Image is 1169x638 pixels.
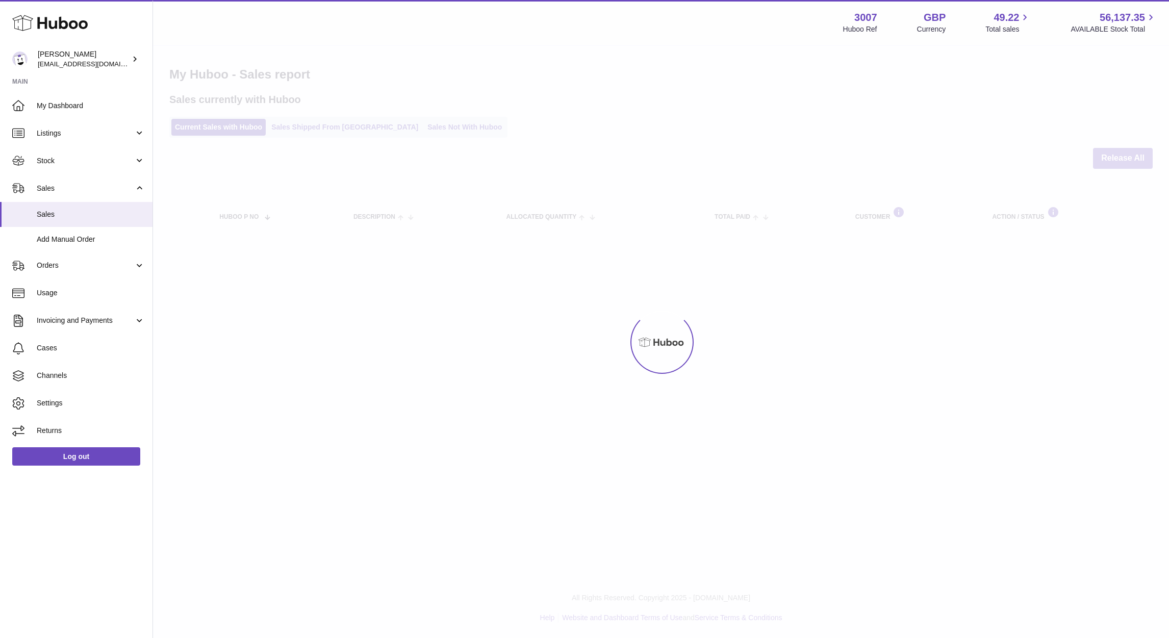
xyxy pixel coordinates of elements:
span: Stock [37,156,134,166]
a: 49.22 Total sales [985,11,1031,34]
strong: 3007 [854,11,877,24]
div: Currency [917,24,946,34]
span: Invoicing and Payments [37,316,134,325]
img: bevmay@maysama.com [12,52,28,67]
a: Log out [12,447,140,466]
span: Usage [37,288,145,298]
strong: GBP [924,11,946,24]
span: Returns [37,426,145,436]
div: [PERSON_NAME] [38,49,130,69]
span: Orders [37,261,134,270]
span: Total sales [985,24,1031,34]
span: Channels [37,371,145,380]
span: 49.22 [994,11,1019,24]
a: 56,137.35 AVAILABLE Stock Total [1071,11,1157,34]
span: Settings [37,398,145,408]
span: Add Manual Order [37,235,145,244]
span: My Dashboard [37,101,145,111]
span: AVAILABLE Stock Total [1071,24,1157,34]
span: Cases [37,343,145,353]
span: Sales [37,210,145,219]
span: [EMAIL_ADDRESS][DOMAIN_NAME] [38,60,150,68]
div: Huboo Ref [843,24,877,34]
span: Listings [37,129,134,138]
span: Sales [37,184,134,193]
span: 56,137.35 [1100,11,1145,24]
